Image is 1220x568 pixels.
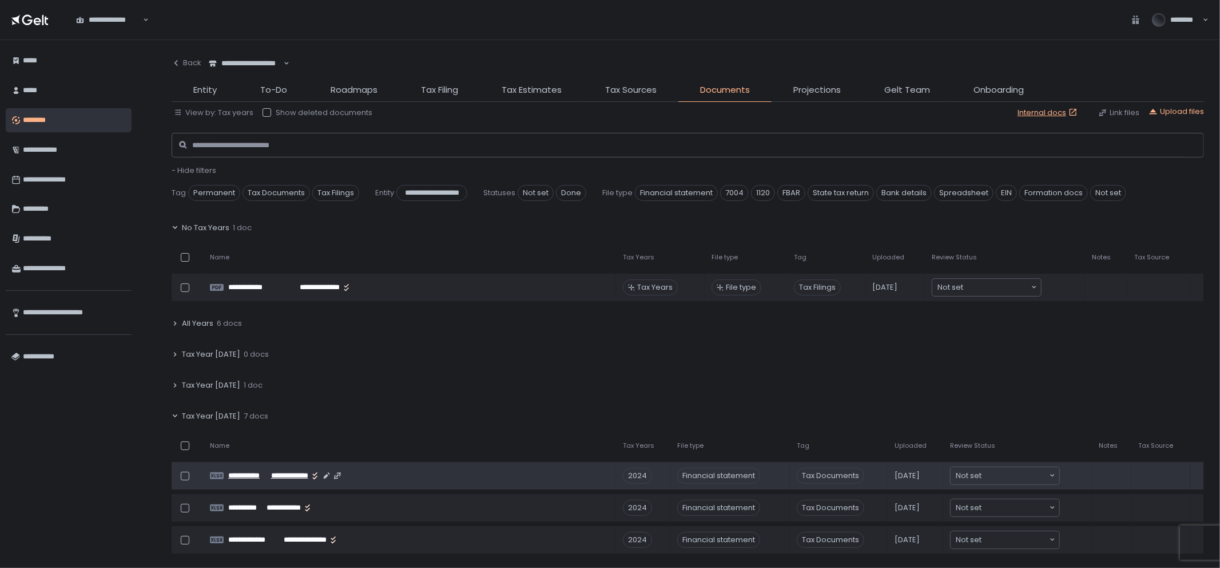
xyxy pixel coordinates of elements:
span: All Years [182,318,213,329]
span: Tax Estimates [502,84,562,97]
span: 1 doc [233,223,252,233]
span: Statuses [483,188,515,198]
span: Not set [956,470,981,482]
a: Internal docs [1018,108,1080,118]
span: Tax Source [1134,253,1169,262]
div: Financial statement [677,468,760,484]
span: EIN [996,185,1017,201]
span: Not set [1090,185,1126,201]
span: To-Do [260,84,287,97]
span: 0 docs [244,349,269,360]
span: 1 doc [244,380,263,391]
button: - Hide filters [172,165,216,176]
span: Tax Year [DATE] [182,380,240,391]
span: Tax Year [DATE] [182,411,240,421]
span: Tax Documents [797,500,864,516]
span: Tax Documents [797,532,864,548]
div: Back [172,58,201,68]
div: 2024 [623,532,652,548]
div: Financial statement [677,500,760,516]
span: [DATE] [895,535,920,545]
div: Search for option [69,7,149,31]
span: Bank details [876,185,932,201]
span: Documents [700,84,750,97]
span: 6 docs [217,318,242,329]
span: Formation docs [1019,185,1088,201]
span: Gelt Team [884,84,930,97]
span: Tax Years [637,282,673,293]
input: Search for option [981,534,1048,546]
span: Projections [793,84,841,97]
div: Search for option [951,499,1059,516]
div: Financial statement [677,532,760,548]
button: Link files [1098,108,1139,118]
span: 1120 [751,185,775,201]
span: Name [210,253,229,262]
span: Spreadsheet [934,185,994,201]
input: Search for option [282,58,283,69]
span: Tax Filings [312,185,359,201]
input: Search for option [141,14,142,26]
span: Uploaded [895,441,927,450]
span: Tag [794,253,806,262]
span: Not set [956,502,981,514]
span: Entity [375,188,394,198]
div: Search for option [932,279,1041,296]
span: File type [602,188,633,198]
input: Search for option [981,470,1048,482]
span: No Tax Years [182,223,229,233]
span: Notes [1092,253,1111,262]
span: Tax Documents [797,468,864,484]
span: Roadmaps [331,84,377,97]
span: File type [677,441,704,450]
span: [DATE] [895,503,920,513]
span: Tax Years [623,253,654,262]
span: Notes [1099,441,1118,450]
span: Not set [937,282,963,293]
span: File type [726,282,756,293]
span: Tag [172,188,186,198]
div: 2024 [623,468,652,484]
span: [DATE] [873,282,898,293]
span: Tax Sources [605,84,657,97]
span: Tax Filings [794,279,841,295]
span: Onboarding [973,84,1024,97]
span: [DATE] [895,471,920,481]
span: Review Status [932,253,977,262]
span: Name [210,441,229,450]
span: Tax Filing [421,84,458,97]
span: Tax Year [DATE] [182,349,240,360]
span: Tax Years [623,441,654,450]
input: Search for option [963,282,1030,293]
div: 2024 [623,500,652,516]
button: Upload files [1149,107,1204,117]
span: State tax return [808,185,874,201]
span: File type [712,253,738,262]
button: View by: Tax years [174,108,253,118]
span: 7 docs [244,411,268,421]
span: Done [556,185,586,201]
span: Tax Source [1138,441,1173,450]
span: Financial statement [635,185,718,201]
div: Search for option [201,52,289,76]
span: Not set [956,534,981,546]
span: Review Status [950,441,995,450]
div: Search for option [951,531,1059,549]
span: Entity [193,84,217,97]
span: Not set [518,185,554,201]
div: Search for option [951,467,1059,484]
span: Uploaded [873,253,905,262]
button: Back [172,52,201,74]
span: FBAR [777,185,805,201]
span: 7004 [720,185,749,201]
input: Search for option [981,502,1048,514]
span: Tax Documents [243,185,310,201]
span: Tag [797,441,809,450]
span: Permanent [188,185,240,201]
